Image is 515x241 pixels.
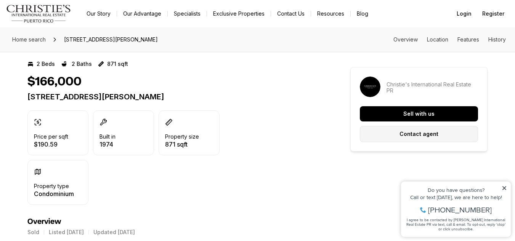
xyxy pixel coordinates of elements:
p: 2 Beds [37,61,55,67]
a: Skip to: Location [427,36,448,43]
a: Skip to: Features [457,36,479,43]
button: Register [478,6,509,21]
button: Contact agent [360,126,478,142]
span: [STREET_ADDRESS][PERSON_NAME] [61,34,161,46]
button: Contact Us [271,8,311,19]
nav: Page section menu [393,37,506,43]
p: 1974 [99,141,116,147]
p: Listed [DATE] [49,229,84,235]
p: [STREET_ADDRESS][PERSON_NAME] [27,92,323,101]
h1: $166,000 [27,75,82,89]
a: Exclusive Properties [207,8,271,19]
p: Updated [DATE] [93,229,135,235]
span: Home search [12,36,46,43]
button: Login [452,6,476,21]
a: Our Story [80,8,117,19]
button: Sell with us [360,106,478,121]
a: Blog [351,8,374,19]
p: Contact agent [399,131,438,137]
a: Resources [311,8,350,19]
span: Login [457,11,472,17]
p: $190.59 [34,141,68,147]
p: Sold [27,229,39,235]
p: Price per sqft [34,134,68,140]
a: Our Advantage [117,8,167,19]
p: Condominium [34,191,74,197]
p: Christie's International Real Estate PR [387,81,478,94]
h4: Overview [27,217,323,226]
div: Call or text [DATE], we are here to help! [8,24,110,30]
span: I agree to be contacted by [PERSON_NAME] International Real Estate PR via text, call & email. To ... [10,47,109,61]
p: Property size [165,134,199,140]
p: 871 sqft [165,141,199,147]
span: [PHONE_NUMBER] [31,36,95,43]
a: Specialists [168,8,207,19]
p: Property type [34,183,69,189]
a: Home search [9,34,49,46]
p: 871 sqft [107,61,128,67]
a: Skip to: History [488,36,506,43]
img: logo [6,5,71,23]
p: Built in [99,134,116,140]
a: Skip to: Overview [393,36,418,43]
p: 2 Baths [72,61,92,67]
p: Sell with us [403,111,435,117]
span: Register [482,11,504,17]
div: Do you have questions? [8,17,110,22]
